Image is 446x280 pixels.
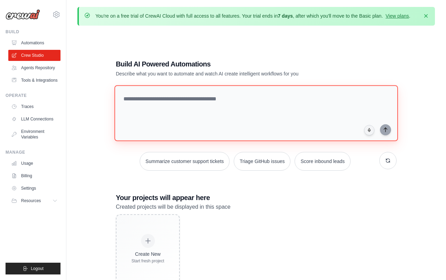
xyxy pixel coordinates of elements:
a: Usage [8,158,61,169]
span: Logout [31,266,44,271]
div: Build [6,29,61,35]
div: Operate [6,93,61,98]
button: Summarize customer support tickets [140,152,230,171]
h1: Build AI Powered Automations [116,59,348,69]
button: Get new suggestions [379,152,397,169]
a: Billing [8,170,61,181]
a: Traces [8,101,61,112]
div: Start fresh project [131,258,164,264]
div: Create New [131,251,164,258]
div: Manage [6,150,61,155]
strong: 7 days [278,13,293,19]
p: You're on a free trial of CrewAI Cloud with full access to all features. Your trial ends in , aft... [95,12,410,19]
a: Agents Repository [8,62,61,73]
h3: Your projects will appear here [116,193,397,202]
p: Describe what you want to automate and watch AI create intelligent workflows for you [116,70,348,77]
a: LLM Connections [8,114,61,125]
button: Resources [8,195,61,206]
img: Logo [6,9,40,20]
a: Settings [8,183,61,194]
a: Automations [8,37,61,48]
a: Crew Studio [8,50,61,61]
button: Triage GitHub issues [234,152,290,171]
a: View plans [385,13,409,19]
span: Resources [21,198,41,204]
button: Score inbound leads [295,152,351,171]
p: Created projects will be displayed in this space [116,202,397,211]
button: Logout [6,263,61,274]
a: Tools & Integrations [8,75,61,86]
a: Environment Variables [8,126,61,143]
button: Click to speak your automation idea [364,125,374,135]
